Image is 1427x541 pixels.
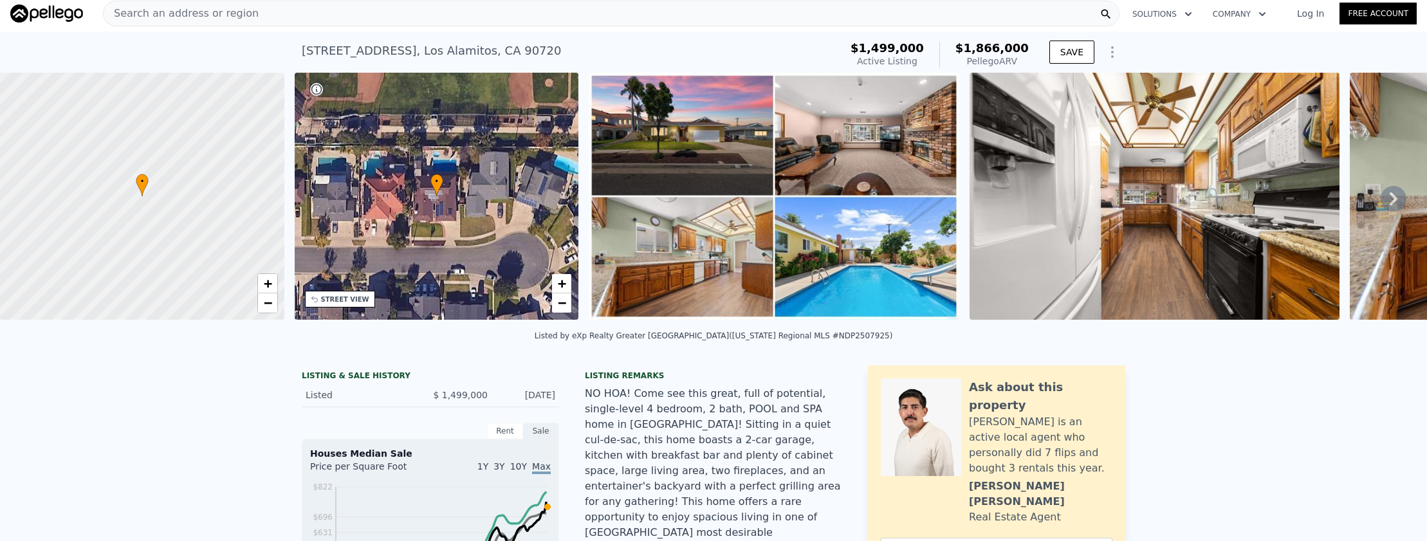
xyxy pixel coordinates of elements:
[558,295,566,311] span: −
[1049,41,1094,64] button: SAVE
[310,447,551,460] div: Houses Median Sale
[523,423,559,439] div: Sale
[306,389,420,401] div: Listed
[955,55,1029,68] div: Pellego ARV
[969,414,1112,476] div: [PERSON_NAME] is an active local agent who personally did 7 flips and bought 3 rentals this year.
[1202,3,1276,26] button: Company
[969,378,1112,414] div: Ask about this property
[302,371,559,383] div: LISTING & SALE HISTORY
[589,73,959,320] img: Sale: 167438991 Parcel: 63665542
[969,509,1061,525] div: Real Estate Agent
[1100,39,1125,65] button: Show Options
[263,295,272,311] span: −
[857,56,917,66] span: Active Listing
[310,460,430,481] div: Price per Square Foot
[1340,3,1417,24] a: Free Account
[477,461,488,472] span: 1Y
[493,461,504,472] span: 3Y
[535,331,893,340] div: Listed by eXp Realty Greater [GEOGRAPHIC_DATA] ([US_STATE] Regional MLS #NDP2507925)
[430,176,443,187] span: •
[585,371,842,381] div: Listing remarks
[969,479,1112,509] div: [PERSON_NAME] [PERSON_NAME]
[258,293,277,313] a: Zoom out
[1122,3,1202,26] button: Solutions
[1282,7,1340,20] a: Log In
[970,73,1340,320] img: Sale: 167438991 Parcel: 63665542
[955,41,1029,55] span: $1,866,000
[558,275,566,291] span: +
[136,176,149,187] span: •
[263,275,272,291] span: +
[851,41,924,55] span: $1,499,000
[321,295,369,304] div: STREET VIEW
[487,423,523,439] div: Rent
[313,528,333,537] tspan: $631
[313,513,333,522] tspan: $696
[532,461,551,474] span: Max
[433,390,488,400] span: $ 1,499,000
[10,5,83,23] img: Pellego
[430,174,443,196] div: •
[104,6,259,21] span: Search an address or region
[510,461,527,472] span: 10Y
[136,174,149,196] div: •
[258,274,277,293] a: Zoom in
[552,274,571,293] a: Zoom in
[302,42,561,60] div: [STREET_ADDRESS] , Los Alamitos , CA 90720
[498,389,555,401] div: [DATE]
[552,293,571,313] a: Zoom out
[313,482,333,491] tspan: $822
